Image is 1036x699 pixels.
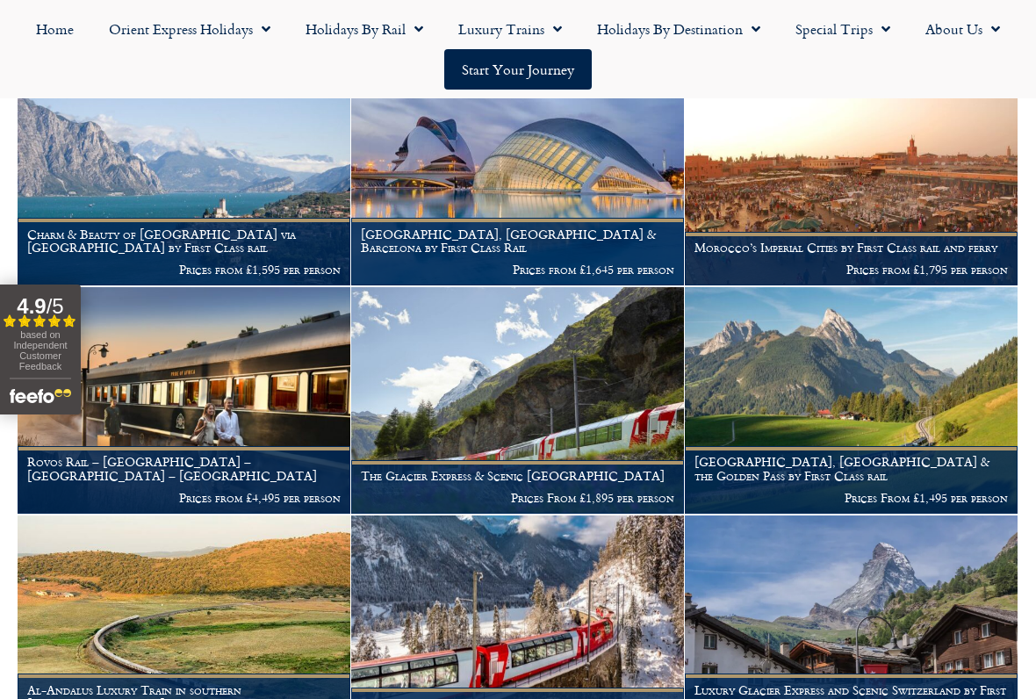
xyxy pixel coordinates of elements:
a: Orient Express Holidays [91,9,288,49]
p: Prices From £1,895 per person [361,491,674,505]
nav: Menu [9,9,1027,90]
a: Holidays by Rail [288,9,441,49]
p: Prices from £1,595 per person [27,263,341,277]
a: [GEOGRAPHIC_DATA], [GEOGRAPHIC_DATA] & Barcelona by First Class Rail Prices from £1,645 per person [351,60,685,287]
h1: [GEOGRAPHIC_DATA], [GEOGRAPHIC_DATA] & Barcelona by First Class Rail [361,227,674,256]
p: Prices from £1,795 per person [694,263,1008,277]
a: Special Trips [778,9,908,49]
a: Morocco’s Imperial Cities by First Class rail and ferry Prices from £1,795 per person [685,60,1018,287]
h1: The Glacier Express & Scenic [GEOGRAPHIC_DATA] [361,469,674,483]
img: Pride Of Africa Train Holiday [18,287,350,514]
a: Luxury Trains [441,9,579,49]
a: Start your Journey [444,49,592,90]
a: About Us [908,9,1018,49]
h1: Charm & Beauty of [GEOGRAPHIC_DATA] via [GEOGRAPHIC_DATA] by First Class rail [27,227,341,256]
a: The Glacier Express & Scenic [GEOGRAPHIC_DATA] Prices From £1,895 per person [351,287,685,515]
h1: Morocco’s Imperial Cities by First Class rail and ferry [694,241,1008,255]
a: Rovos Rail – [GEOGRAPHIC_DATA] – [GEOGRAPHIC_DATA] – [GEOGRAPHIC_DATA] Prices from £4,495 per person [18,287,351,515]
p: Prices from £1,645 per person [361,263,674,277]
p: Prices from £4,495 per person [27,491,341,505]
a: [GEOGRAPHIC_DATA], [GEOGRAPHIC_DATA] & the Golden Pass by First Class rail Prices From £1,495 per... [685,287,1018,515]
h1: [GEOGRAPHIC_DATA], [GEOGRAPHIC_DATA] & the Golden Pass by First Class rail [694,455,1008,483]
h1: Rovos Rail – [GEOGRAPHIC_DATA] – [GEOGRAPHIC_DATA] – [GEOGRAPHIC_DATA] [27,455,341,483]
p: Prices From £1,495 per person [694,491,1008,505]
a: Charm & Beauty of [GEOGRAPHIC_DATA] via [GEOGRAPHIC_DATA] by First Class rail Prices from £1,595 ... [18,60,351,287]
a: Holidays by Destination [579,9,778,49]
a: Home [18,9,91,49]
